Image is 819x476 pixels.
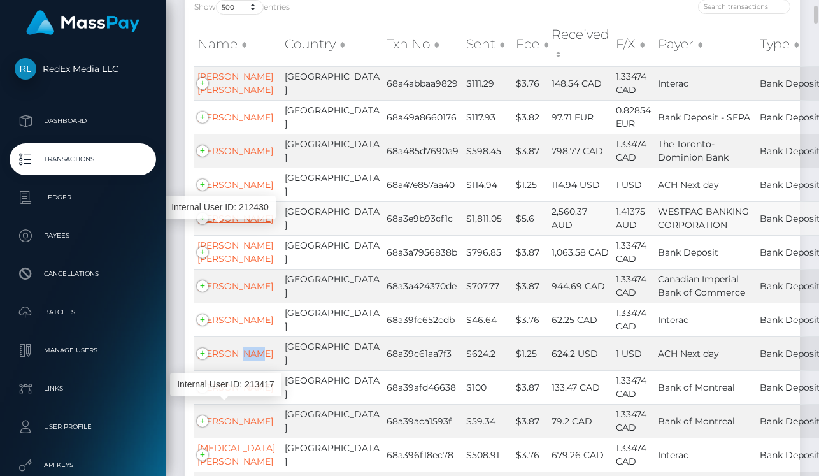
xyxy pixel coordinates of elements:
td: $624.2 [463,336,513,370]
td: 68a39fc652cdb [383,303,463,336]
td: [GEOGRAPHIC_DATA] [281,168,383,201]
p: Links [15,379,151,398]
td: 68a4abbaa9829 [383,66,463,100]
td: 1 USD [613,336,655,370]
p: Transactions [15,150,151,169]
td: $1,811.05 [463,201,513,235]
td: 68a3a424370de [383,269,463,303]
td: 114.94 USD [548,168,613,201]
td: 1.33474 CAD [613,303,655,336]
td: [GEOGRAPHIC_DATA] [281,201,383,235]
td: 0.82854 EUR [613,100,655,134]
td: [GEOGRAPHIC_DATA] [281,370,383,404]
td: 68a39aca1593f [383,404,463,438]
span: Bank Deposit - SEPA [658,112,750,123]
td: 1.33474 CAD [613,235,655,269]
a: Batches [10,296,156,328]
a: [PERSON_NAME] [PERSON_NAME] [197,71,273,96]
td: 62.25 CAD [548,303,613,336]
td: 68a39c61aa7f3 [383,336,463,370]
a: Ledger [10,182,156,213]
p: Manage Users [15,341,151,360]
td: $59.34 [463,404,513,438]
td: [GEOGRAPHIC_DATA] [281,134,383,168]
td: 148.54 CAD [548,66,613,100]
span: Interac [658,449,688,461]
span: WESTPAC BANKING CORPORATION [658,206,749,231]
th: Payer: activate to sort column ascending [655,22,757,67]
td: $3.76 [513,303,548,336]
span: Interac [658,314,688,326]
a: [MEDICAL_DATA][PERSON_NAME] [197,442,275,467]
span: ACH Next day [658,179,719,191]
td: 68a3e9b93cf1c [383,201,463,235]
td: 68a39afd46638 [383,370,463,404]
td: 798.77 CAD [548,134,613,168]
th: Name: activate to sort column ascending [194,22,281,67]
p: User Profile [15,417,151,436]
img: RedEx Media LLC [15,58,36,80]
td: 1.33474 CAD [613,134,655,168]
a: Links [10,373,156,405]
a: [PERSON_NAME] [197,213,273,224]
td: 133.47 CAD [548,370,613,404]
td: [GEOGRAPHIC_DATA] [281,269,383,303]
a: [PERSON_NAME] [197,280,273,292]
span: RedEx Media LLC [10,63,156,75]
td: $3.76 [513,66,548,100]
span: Interac [658,78,688,89]
td: [GEOGRAPHIC_DATA] [281,100,383,134]
td: 1 USD [613,168,655,201]
p: API Keys [15,456,151,475]
p: Ledger [15,188,151,207]
td: 679.26 CAD [548,438,613,472]
th: Country: activate to sort column ascending [281,22,383,67]
img: MassPay Logo [26,10,139,35]
td: [GEOGRAPHIC_DATA] [281,404,383,438]
td: $707.77 [463,269,513,303]
span: Bank of Montreal [658,415,735,427]
td: 97.71 EUR [548,100,613,134]
td: $1.25 [513,168,548,201]
td: $46.64 [463,303,513,336]
td: $3.87 [513,235,548,269]
div: Internal User ID: 213417 [170,373,281,396]
a: Cancellations [10,258,156,290]
p: Cancellations [15,264,151,284]
a: [PERSON_NAME] [197,314,273,326]
td: 1.33474 CAD [613,438,655,472]
a: Dashboard [10,105,156,137]
td: [GEOGRAPHIC_DATA] [281,235,383,269]
td: 1.33474 CAD [613,370,655,404]
td: 68a396f18ec78 [383,438,463,472]
a: Payees [10,220,156,252]
a: [PERSON_NAME] [197,415,273,427]
p: Dashboard [15,112,151,131]
td: $3.76 [513,438,548,472]
td: $3.87 [513,269,548,303]
td: [GEOGRAPHIC_DATA] [281,438,383,472]
td: 68a47e857aa40 [383,168,463,201]
td: $3.87 [513,134,548,168]
a: User Profile [10,411,156,443]
td: $100 [463,370,513,404]
a: Transactions [10,143,156,175]
th: Sent: activate to sort column ascending [463,22,513,67]
p: Batches [15,303,151,322]
td: 68a49a8660176 [383,100,463,134]
a: Manage Users [10,335,156,366]
td: 624.2 USD [548,336,613,370]
td: 68a3a7956838b [383,235,463,269]
td: 1.33474 CAD [613,404,655,438]
td: [GEOGRAPHIC_DATA] [281,66,383,100]
td: 1.33474 CAD [613,66,655,100]
th: Received: activate to sort column ascending [548,22,613,67]
a: [PERSON_NAME] [197,348,273,359]
td: $3.87 [513,370,548,404]
a: [PERSON_NAME] [197,145,273,157]
div: Internal User ID: 212430 [164,196,276,219]
span: ACH Next day [658,348,719,359]
p: Payees [15,226,151,245]
td: $117.93 [463,100,513,134]
th: Fee: activate to sort column ascending [513,22,548,67]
